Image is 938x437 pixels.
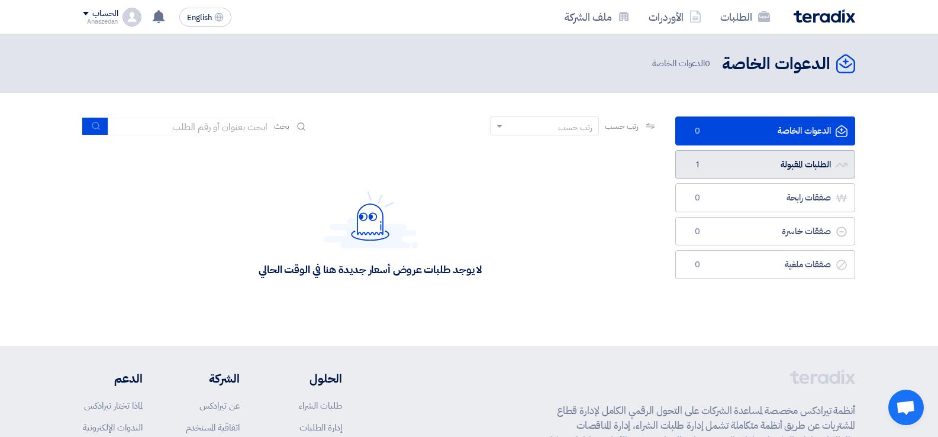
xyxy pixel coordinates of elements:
[722,53,830,76] h2: الدعوات الخاصة
[675,116,855,145] a: الدعوات الخاصة0
[690,226,704,238] span: 0
[794,9,855,23] img: Teradix logo
[675,217,855,246] a: صفقات خاسرة0
[652,57,713,70] span: الدعوات الخاصة
[639,3,711,31] a: الأوردرات
[123,8,141,27] img: profile_test.png
[888,390,924,425] a: Open chat
[705,57,710,70] span: 0
[84,399,143,412] a: لماذا تختار تيرادكس
[675,150,855,179] a: الطلبات المقبولة1
[323,191,418,248] img: Hello
[690,192,704,204] span: 0
[690,259,704,271] span: 0
[711,3,779,31] a: الطلبات
[275,370,342,387] li: الحلول
[299,399,342,412] a: طلبات الشراء
[108,118,274,135] input: ابحث بعنوان أو رقم الطلب
[83,18,118,25] div: Anaszedan
[690,159,704,171] span: 1
[187,14,212,22] span: English
[299,421,342,434] a: إدارة الطلبات
[675,183,855,212] a: صفقات رابحة0
[605,120,639,132] span: رتب حسب
[259,263,482,276] div: لا يوجد طلبات عروض أسعار جديدة هنا في الوقت الحالي
[83,421,143,434] a: الندوات الإلكترونية
[558,121,592,134] div: رتب حسب
[186,421,240,434] a: اتفاقية المستخدم
[83,370,143,387] li: الدعم
[199,399,240,412] a: عن تيرادكس
[555,3,639,31] a: ملف الشركة
[178,370,240,387] li: الشركة
[274,120,289,132] span: بحث
[675,250,855,279] a: صفقات ملغية0
[179,8,231,27] button: English
[690,125,704,137] span: 0
[92,9,118,19] div: الحساب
